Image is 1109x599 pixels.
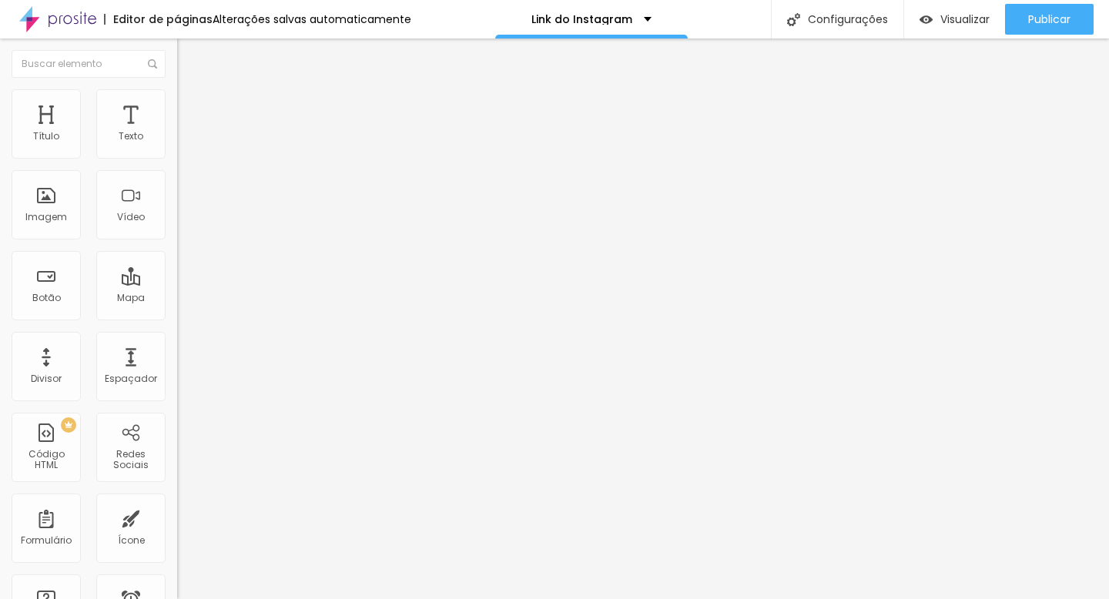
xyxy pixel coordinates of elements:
font: Alterações salvas automaticamente [213,12,411,27]
button: Publicar [1005,4,1094,35]
font: Visualizar [940,12,990,27]
font: Texto [119,129,143,142]
iframe: Editor [177,38,1109,599]
font: Espaçador [105,372,157,385]
font: Formulário [21,534,72,547]
font: Mapa [117,291,145,304]
font: Divisor [31,372,62,385]
font: Título [33,129,59,142]
button: Visualizar [904,4,1005,35]
font: Código HTML [28,447,65,471]
font: Vídeo [117,210,145,223]
img: view-1.svg [920,13,933,26]
font: Publicar [1028,12,1070,27]
img: Ícone [148,59,157,69]
font: Configurações [808,12,888,27]
input: Buscar elemento [12,50,166,78]
font: Ícone [118,534,145,547]
font: Imagem [25,210,67,223]
font: Redes Sociais [113,447,149,471]
font: Editor de páginas [113,12,213,27]
img: Ícone [787,13,800,26]
font: Link do Instagram [531,12,632,27]
font: Botão [32,291,61,304]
